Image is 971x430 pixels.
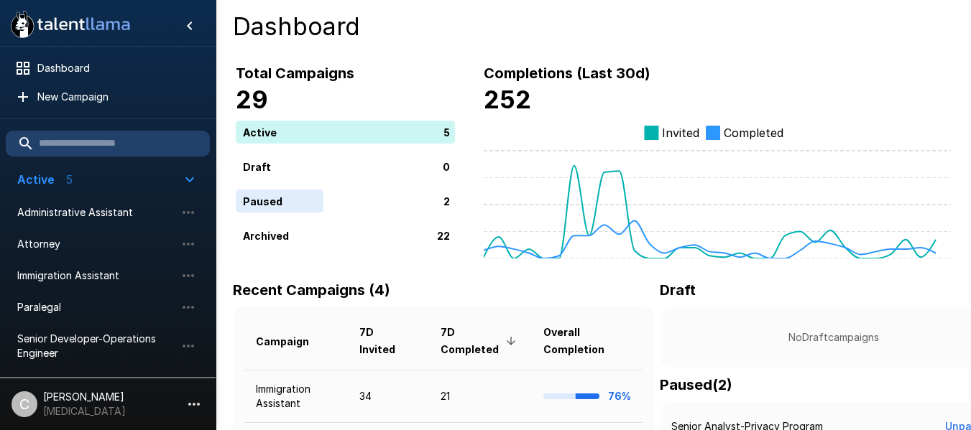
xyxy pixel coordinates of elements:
[484,85,531,114] b: 252
[543,324,631,358] span: Overall Completion
[233,11,954,42] h4: Dashboard
[236,85,268,114] b: 29
[348,370,429,422] td: 34
[441,324,521,358] span: 7D Completed
[608,390,631,402] b: 76%
[429,370,533,422] td: 21
[437,228,450,243] p: 22
[660,281,696,299] b: Draft
[359,324,418,358] span: 7D Invited
[233,281,390,299] b: Recent Campaigns (4)
[443,159,450,174] p: 0
[236,65,354,82] b: Total Campaigns
[660,376,732,393] b: Paused ( 2 )
[443,193,450,208] p: 2
[484,65,650,82] b: Completions (Last 30d)
[256,333,328,350] span: Campaign
[443,124,450,139] p: 5
[244,370,348,422] td: Immigration Assistant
